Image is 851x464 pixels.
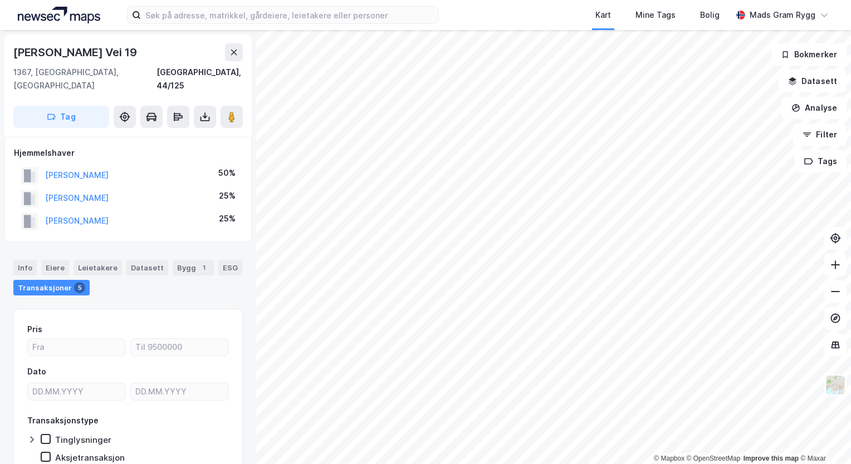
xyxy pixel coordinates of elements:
[156,66,243,92] div: [GEOGRAPHIC_DATA], 44/125
[13,260,37,275] div: Info
[13,66,156,92] div: 1367, [GEOGRAPHIC_DATA], [GEOGRAPHIC_DATA]
[28,339,125,356] input: Fra
[28,383,125,400] input: DD.MM.YYYY
[131,383,228,400] input: DD.MM.YYYY
[595,8,611,22] div: Kart
[795,411,851,464] div: Kontrollprogram for chat
[131,339,228,356] input: Til 9500000
[218,260,242,275] div: ESG
[782,97,847,119] button: Analyse
[14,146,242,160] div: Hjemmelshaver
[654,455,684,462] a: Mapbox
[18,7,100,23] img: logo.a4113a55bc3d86da70a041830d287a7e.svg
[750,8,815,22] div: Mads Gram Rygg
[795,411,851,464] iframe: Chat Widget
[74,260,122,275] div: Leietakere
[771,43,847,66] button: Bokmerker
[635,8,676,22] div: Mine Tags
[27,323,42,336] div: Pris
[141,7,438,23] input: Søk på adresse, matrikkel, gårdeiere, leietakere eller personer
[744,455,799,462] a: Improve this map
[27,414,99,427] div: Transaksjonstype
[795,150,847,172] button: Tags
[219,212,236,225] div: 25%
[219,189,236,203] div: 25%
[779,70,847,92] button: Datasett
[55,435,111,445] div: Tinglysninger
[218,166,236,180] div: 50%
[126,260,168,275] div: Datasett
[27,365,46,378] div: Dato
[793,124,847,146] button: Filter
[41,260,69,275] div: Eiere
[74,282,85,293] div: 5
[173,260,214,275] div: Bygg
[55,452,125,463] div: Aksjetransaksjon
[700,8,720,22] div: Bolig
[13,43,139,61] div: [PERSON_NAME] Vei 19
[198,262,209,273] div: 1
[825,374,846,396] img: Z
[13,106,109,128] button: Tag
[687,455,741,462] a: OpenStreetMap
[13,280,90,295] div: Transaksjoner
